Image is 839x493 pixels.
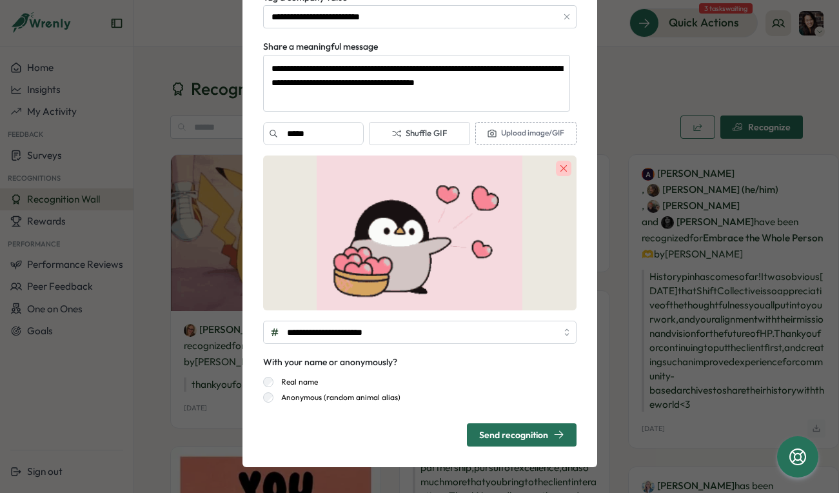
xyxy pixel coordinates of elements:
[391,128,447,139] span: Shuffle GIF
[263,40,378,54] label: Share a meaningful message
[263,356,397,370] div: With your name or anonymously?
[263,156,577,310] img: gif
[273,377,318,387] label: Real name
[273,392,400,403] label: Anonymous (random animal alias)
[467,423,577,447] button: Send recognition
[369,122,470,145] button: Shuffle GIF
[479,429,564,440] div: Send recognition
